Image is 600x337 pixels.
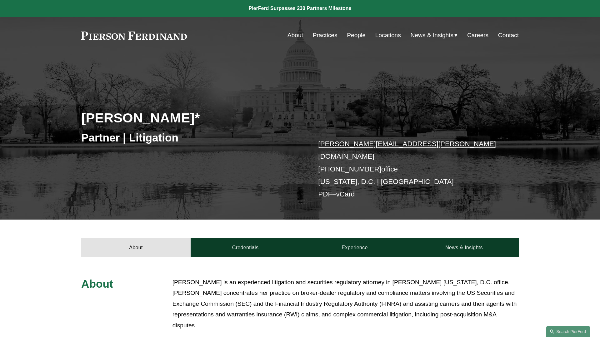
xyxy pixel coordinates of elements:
a: News & Insights [409,238,519,257]
a: Locations [375,29,401,41]
span: About [81,278,113,290]
a: About [287,29,303,41]
a: About [81,238,191,257]
a: Credentials [191,238,300,257]
a: PDF [318,190,332,198]
a: [PERSON_NAME][EMAIL_ADDRESS][PERSON_NAME][DOMAIN_NAME] [318,140,496,160]
p: [PERSON_NAME] is an experienced litigation and securities regulatory attorney in [PERSON_NAME] [U... [172,277,519,331]
h2: [PERSON_NAME]* [81,110,300,126]
span: News & Insights [411,30,454,41]
a: Experience [300,238,409,257]
a: Contact [498,29,519,41]
a: Careers [467,29,488,41]
a: People [347,29,366,41]
a: Practices [313,29,337,41]
p: office [US_STATE], D.C. | [GEOGRAPHIC_DATA] – [318,138,500,201]
a: Search this site [546,326,590,337]
a: [PHONE_NUMBER] [318,165,381,173]
h3: Partner | Litigation [81,131,300,145]
a: folder dropdown [411,29,458,41]
a: vCard [336,190,355,198]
